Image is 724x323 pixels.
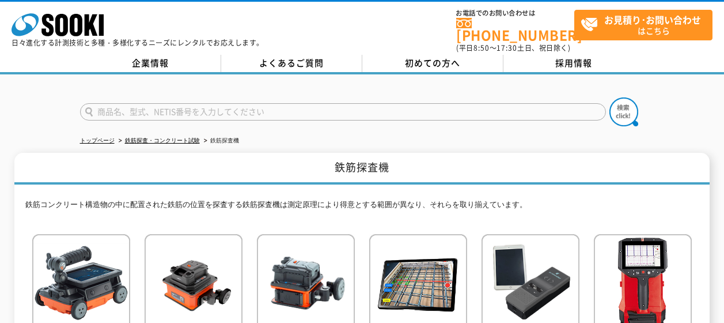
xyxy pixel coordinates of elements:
li: 鉄筋探査機 [202,135,239,147]
a: お見積り･お問い合わせはこちら [574,10,712,40]
a: 鉄筋探査・コンクリート試験 [125,137,200,144]
p: 鉄筋コンクリート構造物の中に配置された鉄筋の位置を探査する鉄筋探査機は測定原理により得意とする範囲が異なり、それらを取り揃えています。 [25,199,699,217]
a: 採用情報 [503,55,645,72]
a: よくあるご質問 [221,55,362,72]
a: [PHONE_NUMBER] [456,18,574,42]
span: 17:30 [496,43,517,53]
input: 商品名、型式、NETIS番号を入力してください [80,103,606,121]
h1: 鉄筋探査機 [14,153,710,185]
span: はこちら [581,10,712,39]
span: お電話でのお問い合わせは [456,10,574,17]
a: 企業情報 [80,55,221,72]
strong: お見積り･お問い合わせ [604,13,701,27]
a: 初めての方へ [362,55,503,72]
img: btn_search.png [609,97,638,126]
a: トップページ [80,137,115,144]
span: 8:50 [473,43,490,53]
span: 初めての方へ [405,57,460,69]
span: (平日 ～ 土日、祝日除く) [456,43,570,53]
p: 日々進化する計測技術と多種・多様化するニーズにレンタルでお応えします。 [12,39,264,46]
